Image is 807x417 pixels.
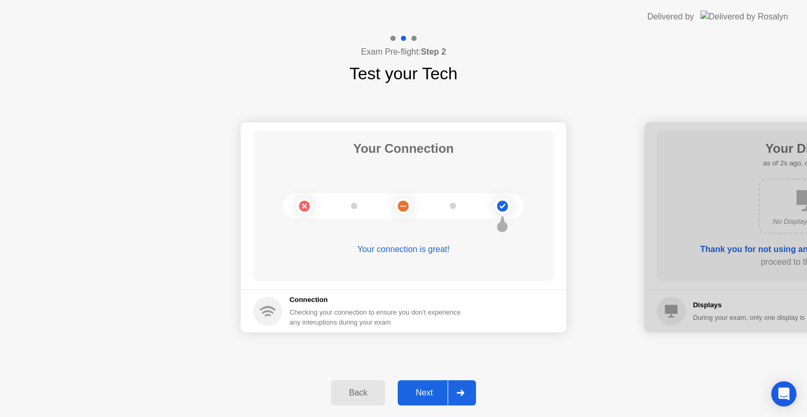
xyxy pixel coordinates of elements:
h1: Test your Tech [349,61,458,86]
h5: Connection [289,295,467,305]
div: Your connection is great! [253,243,554,256]
div: Back [334,388,382,398]
b: Step 2 [421,47,446,56]
button: Next [398,380,476,405]
div: Delivered by [647,11,694,23]
h4: Exam Pre-flight: [361,46,446,58]
div: Checking your connection to ensure you don’t experience any interuptions during your exam [289,307,467,327]
div: Next [401,388,448,398]
h1: Your Connection [353,139,454,158]
div: Open Intercom Messenger [771,381,796,406]
img: Delivered by Rosalyn [700,11,788,23]
button: Back [331,380,385,405]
